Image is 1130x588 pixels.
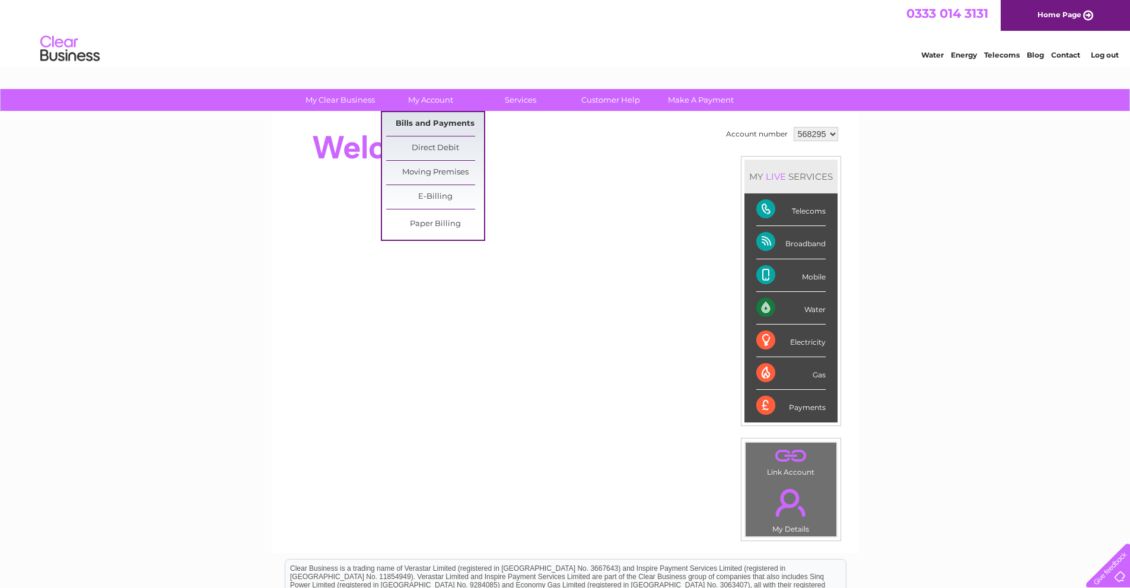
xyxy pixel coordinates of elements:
a: Make A Payment [652,89,750,111]
td: Account number [723,124,791,144]
div: Clear Business is a trading name of Verastar Limited (registered in [GEOGRAPHIC_DATA] No. 3667643... [285,7,846,58]
a: Telecoms [984,50,1020,59]
a: Bills and Payments [386,112,484,136]
div: MY SERVICES [744,160,838,193]
div: Mobile [756,259,826,292]
a: 0333 014 3131 [906,6,988,21]
a: Log out [1091,50,1119,59]
a: Services [472,89,569,111]
div: Broadband [756,226,826,259]
div: Payments [756,390,826,422]
a: . [749,482,833,523]
a: . [749,446,833,466]
img: logo.png [40,31,100,67]
td: Link Account [745,442,837,479]
div: LIVE [763,171,788,182]
a: Blog [1027,50,1044,59]
a: Water [921,50,944,59]
a: My Clear Business [291,89,389,111]
a: My Account [381,89,479,111]
a: Contact [1051,50,1080,59]
a: Energy [951,50,977,59]
a: Direct Debit [386,136,484,160]
a: Paper Billing [386,212,484,236]
a: Moving Premises [386,161,484,185]
div: Gas [756,357,826,390]
a: E-Billing [386,185,484,209]
div: Water [756,292,826,325]
div: Electricity [756,325,826,357]
div: Telecoms [756,193,826,226]
td: My Details [745,479,837,537]
a: Customer Help [562,89,660,111]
